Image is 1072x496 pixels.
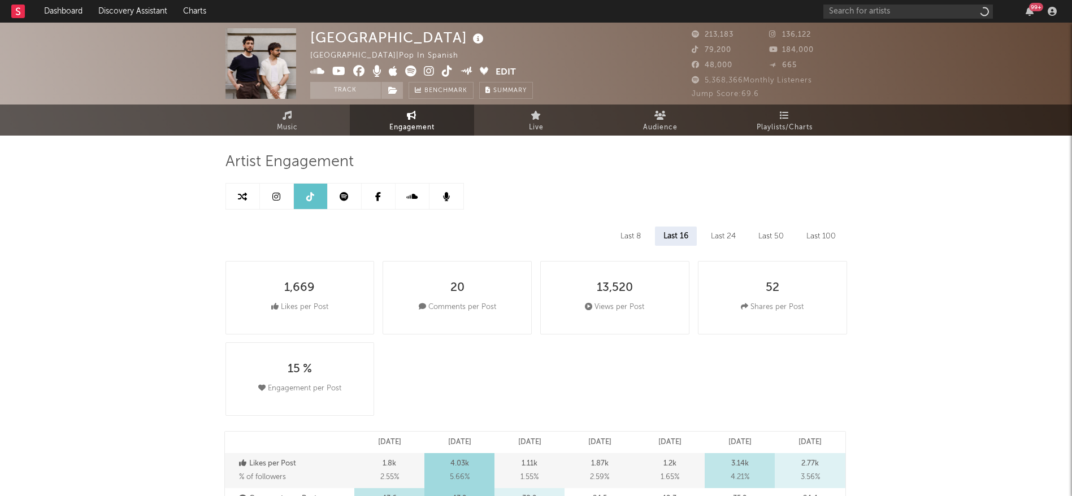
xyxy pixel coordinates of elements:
span: Audience [643,121,678,134]
div: [GEOGRAPHIC_DATA] | Pop in Spanish [310,49,471,63]
div: Shares per Post [741,301,804,314]
span: Benchmark [424,84,467,98]
p: [DATE] [448,436,471,449]
div: 99 + [1029,3,1043,11]
span: Playlists/Charts [757,121,813,134]
span: 2.55 % [380,471,399,484]
div: Last 24 [702,227,744,246]
span: 213,183 [692,31,734,38]
span: 5.66 % [450,471,470,484]
p: [DATE] [798,436,822,449]
button: Track [310,82,381,99]
a: Benchmark [409,82,474,99]
div: Last 8 [612,227,649,246]
div: Last 16 [655,227,697,246]
span: Jump Score: 69.6 [692,90,759,98]
span: 4.21 % [731,471,749,484]
button: Summary [479,82,533,99]
div: Views per Post [585,301,644,314]
div: Comments per Post [419,301,496,314]
span: 48,000 [692,62,732,69]
span: Engagement [389,121,435,134]
p: 1.2k [663,457,676,471]
div: Last 50 [750,227,792,246]
a: Live [474,105,598,136]
p: [DATE] [658,436,682,449]
button: 99+ [1026,7,1034,16]
span: 184,000 [769,46,814,54]
a: Engagement [350,105,474,136]
p: 4.03k [450,457,469,471]
span: Artist Engagement [225,155,354,169]
p: 3.14k [731,457,749,471]
p: 1.87k [591,457,609,471]
p: 2.77k [801,457,819,471]
button: Edit [496,66,516,80]
p: [DATE] [518,436,541,449]
span: Live [529,121,544,134]
div: Engagement per Post [258,382,341,395]
div: 1,669 [284,281,315,295]
span: % of followers [239,473,286,481]
p: 1.8k [383,457,396,471]
div: Likes per Post [271,301,328,314]
span: 3.56 % [801,471,820,484]
div: 13,520 [597,281,633,295]
span: 136,122 [769,31,811,38]
a: Playlists/Charts [723,105,847,136]
p: [DATE] [728,436,752,449]
span: 79,200 [692,46,731,54]
p: [DATE] [588,436,611,449]
div: [GEOGRAPHIC_DATA] [310,28,487,47]
div: 15 % [288,363,312,376]
span: Music [277,121,298,134]
span: 665 [769,62,797,69]
a: Audience [598,105,723,136]
div: 20 [450,281,465,295]
div: Last 100 [798,227,844,246]
p: [DATE] [378,436,401,449]
div: 52 [766,281,779,295]
span: 1.65 % [661,471,679,484]
span: Summary [493,88,527,94]
a: Music [225,105,350,136]
span: 5,368,366 Monthly Listeners [692,77,812,84]
input: Search for artists [823,5,993,19]
p: Likes per Post [239,457,352,471]
p: 1.11k [522,457,537,471]
span: 1.55 % [520,471,539,484]
span: 2.59 % [590,471,609,484]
